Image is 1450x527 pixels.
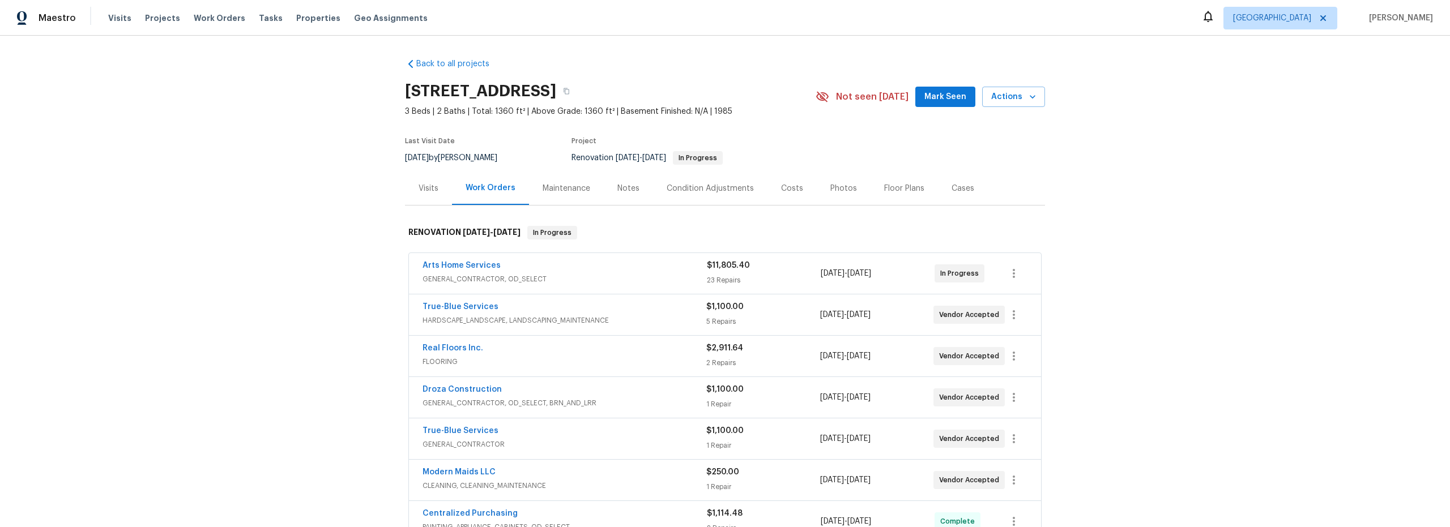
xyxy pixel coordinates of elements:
[820,311,844,319] span: [DATE]
[354,12,428,24] span: Geo Assignments
[423,397,706,409] span: GENERAL_CONTRACTOR, OD_SELECT, BRN_AND_LRR
[1364,12,1433,24] span: [PERSON_NAME]
[423,273,707,285] span: GENERAL_CONTRACTOR, OD_SELECT
[707,262,750,269] span: $11,805.40
[820,350,871,362] span: -
[296,12,340,24] span: Properties
[405,58,514,70] a: Back to all projects
[820,433,871,444] span: -
[820,392,871,403] span: -
[706,468,739,476] span: $250.00
[820,309,871,320] span: -
[39,12,76,24] span: Maestro
[667,183,754,194] div: Condition Adjustments
[616,154,639,162] span: [DATE]
[423,480,706,491] span: CLEANING, CLEANING_MAINTENANCE
[572,154,723,162] span: Renovation
[940,268,983,279] span: In Progress
[423,315,706,326] span: HARDSCAPE_LANDSCAPE, LANDSCAPING_MAINTENANCE
[939,350,1004,362] span: Vendor Accepted
[847,311,871,319] span: [DATE]
[707,275,821,286] div: 23 Repairs
[1233,12,1311,24] span: [GEOGRAPHIC_DATA]
[820,476,844,484] span: [DATE]
[463,228,490,236] span: [DATE]
[194,12,245,24] span: Work Orders
[423,509,518,517] a: Centralized Purchasing
[423,344,483,352] a: Real Floors Inc.
[847,517,871,525] span: [DATE]
[706,385,744,393] span: $1,100.00
[405,151,511,165] div: by [PERSON_NAME]
[556,81,577,101] button: Copy Address
[419,183,438,194] div: Visits
[781,183,803,194] div: Costs
[423,385,502,393] a: Droza Construction
[528,227,576,238] span: In Progress
[405,215,1045,251] div: RENOVATION [DATE]-[DATE]In Progress
[884,183,924,194] div: Floor Plans
[405,138,455,144] span: Last Visit Date
[821,516,871,527] span: -
[924,90,966,104] span: Mark Seen
[423,356,706,367] span: FLOORING
[939,309,1004,320] span: Vendor Accepted
[405,85,556,97] h2: [STREET_ADDRESS]
[847,476,871,484] span: [DATE]
[543,183,590,194] div: Maintenance
[259,14,283,22] span: Tasks
[847,393,871,401] span: [DATE]
[674,155,722,161] span: In Progress
[940,516,979,527] span: Complete
[423,468,496,476] a: Modern Maids LLC
[423,439,706,450] span: GENERAL_CONTRACTOR
[706,440,820,451] div: 1 Repair
[982,87,1045,108] button: Actions
[463,228,521,236] span: -
[706,303,744,311] span: $1,100.00
[821,268,871,279] span: -
[408,226,521,239] h6: RENOVATION
[847,269,871,277] span: [DATE]
[830,183,857,194] div: Photos
[820,352,844,360] span: [DATE]
[915,87,975,108] button: Mark Seen
[572,138,596,144] span: Project
[706,344,743,352] span: $2,911.64
[493,228,521,236] span: [DATE]
[706,399,820,410] div: 1 Repair
[616,154,666,162] span: -
[145,12,180,24] span: Projects
[423,262,501,269] a: Arts Home Services
[706,316,820,327] div: 5 Repairs
[820,435,844,443] span: [DATE]
[706,481,820,492] div: 1 Repair
[820,393,844,401] span: [DATE]
[466,182,515,194] div: Work Orders
[821,269,845,277] span: [DATE]
[642,154,666,162] span: [DATE]
[707,509,743,517] span: $1,114.48
[405,106,816,117] span: 3 Beds | 2 Baths | Total: 1360 ft² | Above Grade: 1360 ft² | Basement Finished: N/A | 1985
[405,154,429,162] span: [DATE]
[836,91,909,102] span: Not seen [DATE]
[423,427,498,435] a: True-Blue Services
[706,427,744,435] span: $1,100.00
[108,12,131,24] span: Visits
[617,183,639,194] div: Notes
[939,392,1004,403] span: Vendor Accepted
[939,474,1004,486] span: Vendor Accepted
[821,517,845,525] span: [DATE]
[820,474,871,486] span: -
[952,183,974,194] div: Cases
[939,433,1004,444] span: Vendor Accepted
[706,357,820,369] div: 2 Repairs
[991,90,1036,104] span: Actions
[423,303,498,311] a: True-Blue Services
[847,435,871,443] span: [DATE]
[847,352,871,360] span: [DATE]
